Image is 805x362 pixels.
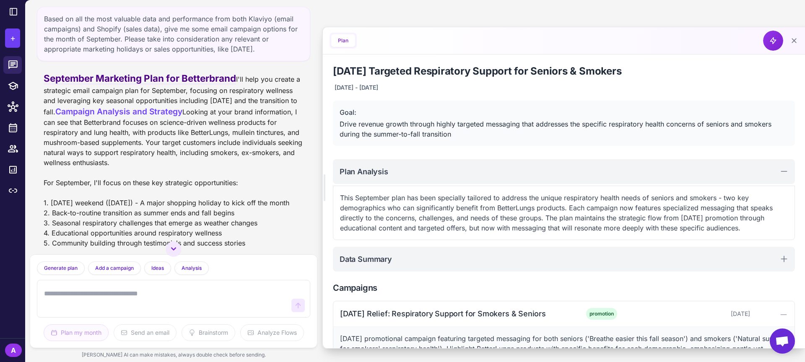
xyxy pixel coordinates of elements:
[151,264,164,272] span: Ideas
[55,106,182,116] span: Campaign Analysis and Strategy
[340,166,388,177] h2: Plan Analysis
[340,308,562,319] div: [DATE] Relief: Respiratory Support for Smokers & Seniors
[174,261,209,275] button: Analysis
[586,308,617,320] span: promotion
[340,119,788,139] div: Drive revenue growth through highly targeted messaging that addresses the specific respiratory he...
[10,32,16,44] span: +
[331,34,355,47] button: Plan
[37,261,85,275] button: Generate plan
[182,324,235,341] button: Brainstorm
[95,264,134,272] span: Add a campaign
[5,28,20,48] button: +
[5,344,22,357] div: A
[333,81,380,94] div: [DATE] - [DATE]
[340,253,392,265] h2: Data Summary
[182,264,202,272] span: Analysis
[88,261,141,275] button: Add a campaign
[44,324,109,341] button: Plan my month
[770,328,795,354] a: Open chat
[30,348,317,362] div: [PERSON_NAME] AI can make mistakes, always double check before sending.
[114,324,177,341] button: Send an email
[37,7,310,61] div: Based on all the most valuable data and performance from both Klaviyo (email campaigns) and Shopi...
[44,72,236,84] span: September Marketing Plan for Betterbrand
[340,107,788,117] div: Goal:
[340,193,788,233] p: This September plan has been specially tailored to address the unique respiratory health needs of...
[144,261,171,275] button: Ideas
[240,324,304,341] button: Analyze Flows
[641,309,750,318] div: [DATE]
[44,71,304,268] div: I'll help you create a strategic email campaign plan for September, focusing on respiratory welln...
[333,65,795,78] h1: [DATE] Targeted Respiratory Support for Seniors & Smokers
[44,264,78,272] span: Generate plan
[333,282,795,294] h2: Campaigns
